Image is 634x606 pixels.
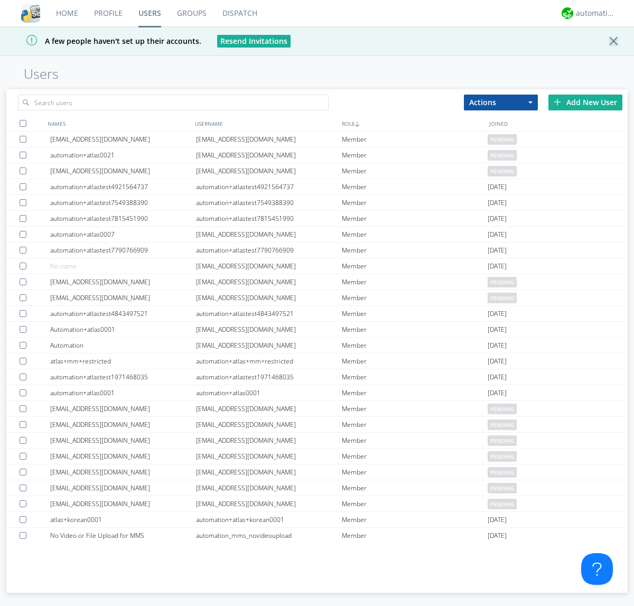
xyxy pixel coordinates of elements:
[196,449,342,464] div: [EMAIL_ADDRESS][DOMAIN_NAME]
[196,179,342,194] div: automation+atlastest4921564737
[342,449,488,464] div: Member
[192,116,340,131] div: USERNAME
[50,449,196,464] div: [EMAIL_ADDRESS][DOMAIN_NAME]
[196,243,342,258] div: automation+atlastest7790766909
[488,467,517,478] span: pending
[50,227,196,242] div: automation+atlas0007
[196,401,342,416] div: [EMAIL_ADDRESS][DOMAIN_NAME]
[50,401,196,416] div: [EMAIL_ADDRESS][DOMAIN_NAME]
[6,433,628,449] a: [EMAIL_ADDRESS][DOMAIN_NAME][EMAIL_ADDRESS][DOMAIN_NAME]Memberpending
[6,227,628,243] a: automation+atlas0007[EMAIL_ADDRESS][DOMAIN_NAME]Member[DATE]
[6,528,628,544] a: No Video or File Upload for MMSautomation_mms_novideouploadMember[DATE]
[6,211,628,227] a: automation+atlastest7815451990automation+atlastest7815451990Member[DATE]
[6,512,628,528] a: atlas+korean0001automation+atlas+korean0001Member[DATE]
[342,243,488,258] div: Member
[50,163,196,179] div: [EMAIL_ADDRESS][DOMAIN_NAME]
[342,322,488,337] div: Member
[488,227,507,243] span: [DATE]
[196,417,342,432] div: [EMAIL_ADDRESS][DOMAIN_NAME]
[50,512,196,527] div: atlas+korean0001
[488,385,507,401] span: [DATE]
[50,464,196,480] div: [EMAIL_ADDRESS][DOMAIN_NAME]
[342,211,488,226] div: Member
[488,243,507,258] span: [DATE]
[488,499,517,509] span: pending
[488,195,507,211] span: [DATE]
[487,116,634,131] div: JOINED
[6,417,628,433] a: [EMAIL_ADDRESS][DOMAIN_NAME][EMAIL_ADDRESS][DOMAIN_NAME]Memberpending
[6,464,628,480] a: [EMAIL_ADDRESS][DOMAIN_NAME][EMAIL_ADDRESS][DOMAIN_NAME]Memberpending
[196,464,342,480] div: [EMAIL_ADDRESS][DOMAIN_NAME]
[488,353,507,369] span: [DATE]
[6,449,628,464] a: [EMAIL_ADDRESS][DOMAIN_NAME][EMAIL_ADDRESS][DOMAIN_NAME]Memberpending
[488,134,517,145] span: pending
[217,35,291,48] button: Resend Invitations
[488,258,507,274] span: [DATE]
[6,369,628,385] a: automation+atlastest1971468035automation+atlastest1971468035Member[DATE]
[488,338,507,353] span: [DATE]
[342,433,488,448] div: Member
[6,179,628,195] a: automation+atlastest4921564737automation+atlastest4921564737Member[DATE]
[342,290,488,305] div: Member
[6,338,628,353] a: Automation[EMAIL_ADDRESS][DOMAIN_NAME]Member[DATE]
[488,451,517,462] span: pending
[342,163,488,179] div: Member
[488,528,507,544] span: [DATE]
[342,417,488,432] div: Member
[50,322,196,337] div: Automation+atlas0001
[196,385,342,400] div: automation+atlas0001
[342,480,488,496] div: Member
[50,385,196,400] div: automation+atlas0001
[6,306,628,322] a: automation+atlastest4843497521automation+atlastest4843497521Member[DATE]
[196,528,342,543] div: automation_mms_novideoupload
[488,419,517,430] span: pending
[6,385,628,401] a: automation+atlas0001automation+atlas0001Member[DATE]
[488,435,517,446] span: pending
[488,322,507,338] span: [DATE]
[6,132,628,147] a: [EMAIL_ADDRESS][DOMAIN_NAME][EMAIL_ADDRESS][DOMAIN_NAME]Memberpending
[6,322,628,338] a: Automation+atlas0001[EMAIL_ADDRESS][DOMAIN_NAME]Member[DATE]
[196,322,342,337] div: [EMAIL_ADDRESS][DOMAIN_NAME]
[342,195,488,210] div: Member
[50,262,77,271] span: No name
[196,480,342,496] div: [EMAIL_ADDRESS][DOMAIN_NAME]
[196,132,342,147] div: [EMAIL_ADDRESS][DOMAIN_NAME]
[488,293,517,303] span: pending
[6,274,628,290] a: [EMAIL_ADDRESS][DOMAIN_NAME][EMAIL_ADDRESS][DOMAIN_NAME]Memberpending
[464,95,538,110] button: Actions
[196,306,342,321] div: automation+atlastest4843497521
[196,353,342,369] div: automation+atlas+mm+restricted
[196,512,342,527] div: automation+atlas+korean0001
[50,480,196,496] div: [EMAIL_ADDRESS][DOMAIN_NAME]
[342,274,488,290] div: Member
[18,95,329,110] input: Search users
[50,306,196,321] div: automation+atlastest4843497521
[50,195,196,210] div: automation+atlastest7549388390
[6,258,628,274] a: No name[EMAIL_ADDRESS][DOMAIN_NAME]Member[DATE]
[342,496,488,511] div: Member
[50,290,196,305] div: [EMAIL_ADDRESS][DOMAIN_NAME]
[196,290,342,305] div: [EMAIL_ADDRESS][DOMAIN_NAME]
[342,132,488,147] div: Member
[548,95,622,110] div: Add New User
[6,147,628,163] a: automation+atlas0021[EMAIL_ADDRESS][DOMAIN_NAME]Memberpending
[342,258,488,274] div: Member
[21,4,40,23] img: cddb5a64eb264b2086981ab96f4c1ba7
[196,258,342,274] div: [EMAIL_ADDRESS][DOMAIN_NAME]
[50,147,196,163] div: automation+atlas0021
[6,353,628,369] a: atlas+mm+restrictedautomation+atlas+mm+restrictedMember[DATE]
[196,496,342,511] div: [EMAIL_ADDRESS][DOMAIN_NAME]
[342,369,488,385] div: Member
[488,404,517,414] span: pending
[488,483,517,493] span: pending
[488,179,507,195] span: [DATE]
[50,132,196,147] div: [EMAIL_ADDRESS][DOMAIN_NAME]
[581,553,613,585] iframe: Toggle Customer Support
[45,116,192,131] div: NAMES
[50,243,196,258] div: automation+atlastest7790766909
[342,147,488,163] div: Member
[554,98,561,106] img: plus.svg
[50,496,196,511] div: [EMAIL_ADDRESS][DOMAIN_NAME]
[488,369,507,385] span: [DATE]
[6,195,628,211] a: automation+atlastest7549388390automation+atlastest7549388390Member[DATE]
